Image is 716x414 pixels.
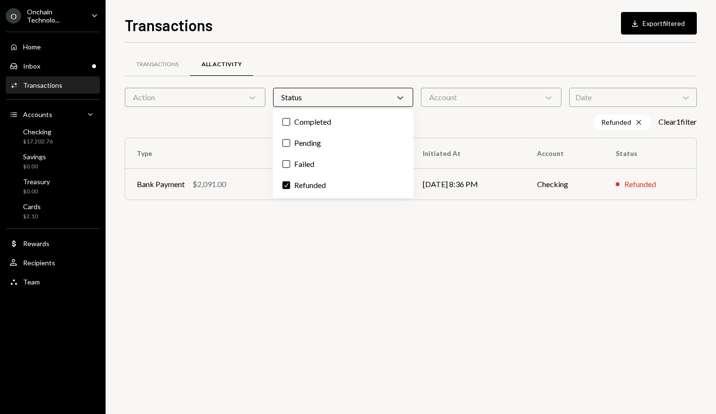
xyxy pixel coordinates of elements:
a: Checking$17,202.76 [6,125,100,148]
button: Completed [283,118,290,126]
a: Accounts [6,106,100,123]
div: $2.10 [23,213,41,221]
div: Rewards [23,239,49,248]
div: Action [125,88,265,107]
th: Type [125,138,288,169]
button: Clear1filter [658,117,697,127]
label: Failed [277,155,410,173]
div: Account [421,88,561,107]
td: [DATE] 8:36 PM [411,169,525,200]
button: Pending [283,139,290,147]
label: Refunded [277,177,410,194]
div: Home [23,43,41,51]
a: Home [6,38,100,55]
div: Onchain Technolo... [27,8,84,24]
a: Rewards [6,235,100,252]
div: Transactions [23,81,62,89]
a: Recipients [6,254,100,271]
a: Inbox [6,57,100,74]
td: Checking [525,169,604,200]
button: Exportfiltered [621,12,697,35]
th: Account [525,138,604,169]
th: Initiated At [411,138,525,169]
div: Refunded [593,115,651,130]
a: Savings$0.00 [6,150,100,173]
a: Transactions [125,52,190,77]
div: All Activity [202,60,242,69]
div: Savings [23,153,46,161]
div: Status [273,88,414,107]
button: Refunded [283,181,290,189]
div: Refunded [624,178,656,190]
div: $2,091.00 [192,178,226,190]
a: All Activity [190,52,253,77]
div: $17,202.76 [23,138,53,146]
label: Completed [277,113,410,130]
div: Cards [23,202,41,211]
div: $0.00 [23,163,46,171]
label: Pending [277,134,410,152]
div: Inbox [23,62,40,70]
a: Transactions [6,76,100,94]
div: Date [569,88,697,107]
div: $0.00 [23,188,50,196]
th: Status [604,138,696,169]
div: Transactions [136,60,179,69]
div: Accounts [23,110,52,118]
div: Treasury [23,177,50,186]
div: Bank Payment [137,178,185,190]
div: Team [23,278,40,286]
h1: Transactions [125,15,213,35]
div: Recipients [23,259,55,267]
button: Failed [283,160,290,168]
a: Cards$2.10 [6,200,100,223]
div: O [6,8,21,24]
a: Treasury$0.00 [6,175,100,198]
a: Team [6,273,100,290]
div: Checking [23,128,53,136]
